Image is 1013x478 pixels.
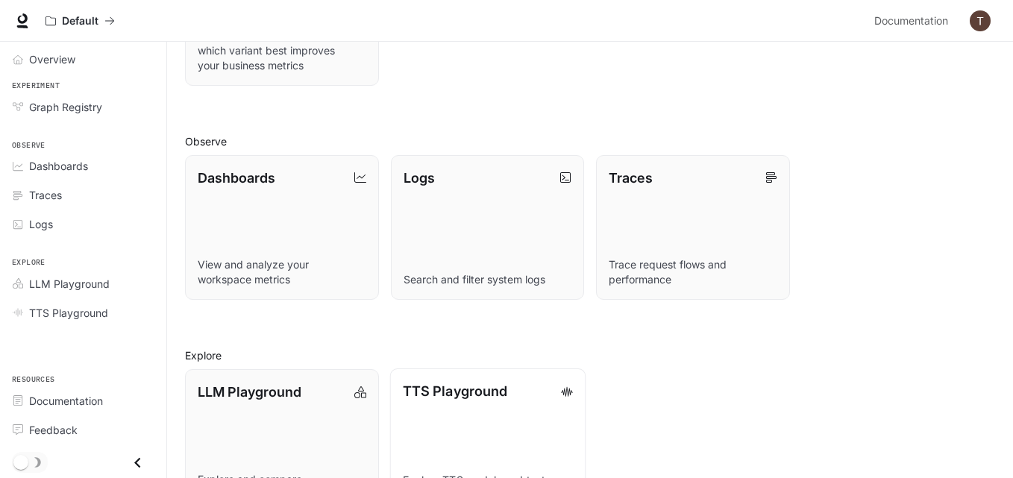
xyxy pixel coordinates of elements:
[6,388,160,414] a: Documentation
[391,155,585,301] a: LogsSearch and filter system logs
[6,46,160,72] a: Overview
[29,187,62,203] span: Traces
[29,216,53,232] span: Logs
[874,12,948,31] span: Documentation
[29,305,108,321] span: TTS Playground
[198,382,301,402] p: LLM Playground
[39,6,122,36] button: All workspaces
[198,257,366,287] p: View and analyze your workspace metrics
[970,10,991,31] img: User avatar
[6,153,160,179] a: Dashboards
[6,182,160,208] a: Traces
[198,28,366,73] p: Run A/B tests and discover which variant best improves your business metrics
[185,155,379,301] a: DashboardsView and analyze your workspace metrics
[121,447,154,478] button: Close drawer
[6,94,160,120] a: Graph Registry
[29,51,75,67] span: Overview
[6,300,160,326] a: TTS Playground
[6,271,160,297] a: LLM Playground
[596,155,790,301] a: TracesTrace request flows and performance
[404,272,572,287] p: Search and filter system logs
[402,381,506,401] p: TTS Playground
[62,15,98,28] p: Default
[6,417,160,443] a: Feedback
[6,211,160,237] a: Logs
[29,99,102,115] span: Graph Registry
[609,257,777,287] p: Trace request flows and performance
[965,6,995,36] button: User avatar
[185,133,995,149] h2: Observe
[609,168,653,188] p: Traces
[29,393,103,409] span: Documentation
[29,276,110,292] span: LLM Playground
[29,158,88,174] span: Dashboards
[404,168,435,188] p: Logs
[29,422,78,438] span: Feedback
[198,168,275,188] p: Dashboards
[185,348,995,363] h2: Explore
[868,6,959,36] a: Documentation
[13,453,28,470] span: Dark mode toggle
